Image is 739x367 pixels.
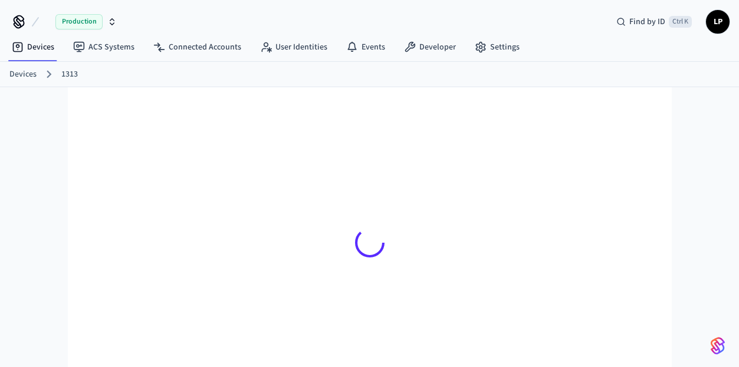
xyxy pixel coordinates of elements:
[629,16,665,28] span: Find by ID
[55,14,103,29] span: Production
[251,37,337,58] a: User Identities
[711,336,725,355] img: SeamLogoGradient.69752ec5.svg
[337,37,395,58] a: Events
[395,37,465,58] a: Developer
[707,11,728,32] span: LP
[2,37,64,58] a: Devices
[607,11,701,32] div: Find by IDCtrl K
[9,68,37,81] a: Devices
[144,37,251,58] a: Connected Accounts
[64,37,144,58] a: ACS Systems
[706,10,730,34] button: LP
[669,16,692,28] span: Ctrl K
[465,37,529,58] a: Settings
[61,68,78,81] a: 1313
